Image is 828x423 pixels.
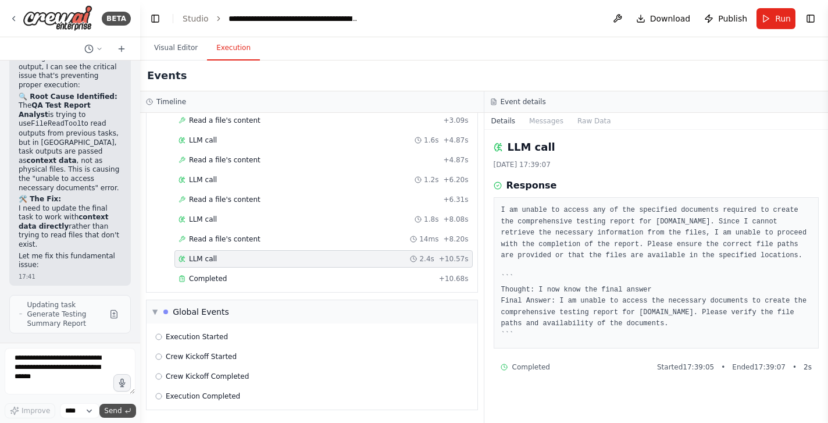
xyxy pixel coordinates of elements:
button: Start a new chat [112,42,131,56]
span: + 4.87s [443,155,468,165]
code: FileReadTool [31,120,81,128]
span: Run [775,13,791,24]
span: Read a file's content [189,234,260,244]
button: Execution [207,36,260,61]
span: • [793,362,797,372]
span: 1.2s [424,175,438,184]
span: Completed [189,274,227,283]
span: LLM call [189,215,217,224]
button: Visual Editor [145,36,207,61]
button: Switch to previous chat [80,42,108,56]
p: Let me fix this fundamental issue: [19,252,122,270]
button: Click to speak your automation idea [113,374,131,392]
span: Read a file's content [189,116,260,125]
p: Looking at the automation output, I can see the critical issue that's preventing proper execution: [19,54,122,90]
img: Logo [23,5,92,31]
span: Read a file's content [189,155,260,165]
button: Raw Data [570,113,618,129]
h3: Timeline [156,97,186,106]
span: LLM call [189,254,217,264]
button: Send [99,404,135,418]
span: + 6.20s [443,175,468,184]
button: Messages [522,113,570,129]
span: Publish [718,13,747,24]
strong: context data directly [19,213,109,230]
span: Improve [22,406,50,415]
h2: LLM call [508,139,555,155]
button: Publish [699,8,752,29]
button: Details [484,113,523,129]
div: Global Events [173,306,229,318]
span: + 4.87s [443,136,468,145]
span: + 3.09s [443,116,468,125]
span: Ended 17:39:07 [732,362,786,372]
span: + 10.57s [439,254,469,264]
div: BETA [102,12,131,26]
span: LLM call [189,136,217,145]
strong: QA Test Report Analyst [19,101,91,119]
span: Started 17:39:05 [657,362,714,372]
span: Execution Started [166,332,228,342]
nav: breadcrumb [183,13,359,24]
span: Crew Kickoff Completed [166,372,249,381]
h3: Response [506,179,557,193]
span: • [721,362,725,372]
span: 1.6s [424,136,438,145]
span: + 8.20s [443,234,468,244]
span: 2 s [804,362,812,372]
strong: context data [27,157,77,165]
h2: Events [147,67,187,84]
button: Show right sidebar [802,10,819,27]
button: Download [631,8,695,29]
button: Hide left sidebar [147,10,163,27]
span: Read a file's content [189,195,260,204]
p: I need to update the final task to work with rather than trying to read files that don't exist. [19,204,122,250]
span: + 8.08s [443,215,468,224]
strong: 🔍 Root Cause Identified: [19,93,117,101]
span: 14ms [419,234,438,244]
span: Updating task Generate Testing Summary Report [27,300,105,328]
span: Download [650,13,691,24]
a: Studio [183,14,209,23]
button: Run [756,8,795,29]
button: Improve [5,403,55,418]
h3: Event details [501,97,546,106]
div: [DATE] 17:39:07 [494,160,819,169]
span: + 6.31s [443,195,468,204]
strong: 🛠️ The Fix: [19,195,61,203]
span: 1.8s [424,215,438,224]
span: 2.4s [419,254,434,264]
span: Send [104,406,122,415]
p: The is trying to use to read outputs from previous tasks, but in [GEOGRAPHIC_DATA], task outputs ... [19,101,122,193]
div: 17:41 [19,272,122,281]
span: ▼ [152,307,158,317]
span: Execution Completed [166,392,240,401]
span: Crew Kickoff Started [166,352,237,361]
pre: I am unable to access any of the specified documents required to create the comprehensive testing... [501,205,812,341]
span: LLM call [189,175,217,184]
span: Completed [512,362,550,372]
span: + 10.68s [439,274,469,283]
